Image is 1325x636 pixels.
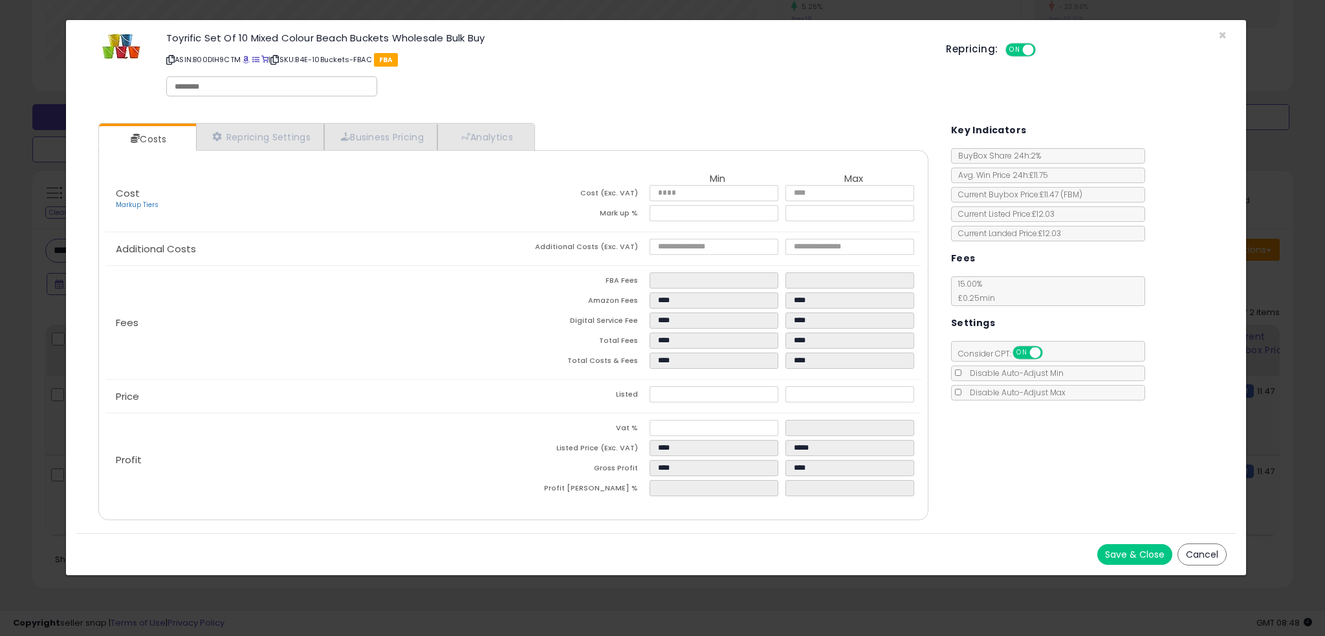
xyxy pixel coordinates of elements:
button: Save & Close [1097,544,1172,565]
td: Listed [514,386,650,406]
h5: Settings [951,315,995,331]
p: Additional Costs [105,244,513,254]
span: Current Buybox Price: [952,189,1082,200]
th: Max [785,173,921,185]
a: Business Pricing [324,124,437,150]
p: Cost [105,188,513,210]
a: Repricing Settings [196,124,324,150]
td: Mark up % [514,205,650,225]
td: Digital Service Fee [514,313,650,333]
td: FBA Fees [514,272,650,292]
td: Additional Costs (Exc. VAT) [514,239,650,259]
th: Min [650,173,785,185]
span: 15.00 % [952,278,995,303]
span: Current Listed Price: £12.03 [952,208,1055,219]
span: ( FBM ) [1060,189,1082,200]
span: ON [1014,347,1030,358]
img: 51GPRWT8n-L._SL60_.jpg [102,33,140,60]
a: Costs [99,126,195,152]
h5: Key Indicators [951,122,1027,138]
a: All offer listings [252,54,259,65]
p: Fees [105,318,513,328]
span: BuyBox Share 24h: 2% [952,150,1041,161]
span: Consider CPT: [952,348,1060,359]
button: Cancel [1177,543,1227,565]
span: ON [1007,45,1024,56]
span: FBA [374,53,398,67]
h3: Toyrific Set Of 10 Mixed Colour Beach Buckets Wholesale Bulk Buy [166,33,926,43]
h5: Fees [951,250,976,267]
p: Price [105,391,513,402]
span: OFF [1040,347,1061,358]
p: ASIN: B00DIH9CTM | SKU: B4E-10Buckets-FBAC [166,49,926,70]
h5: Repricing: [946,44,998,54]
a: Analytics [437,124,533,150]
a: BuyBox page [243,54,250,65]
span: £0.25 min [952,292,995,303]
span: Avg. Win Price 24h: £11.75 [952,170,1048,181]
td: Amazon Fees [514,292,650,313]
span: Disable Auto-Adjust Max [963,387,1066,398]
td: Vat % [514,420,650,440]
a: Markup Tiers [116,200,159,210]
a: Your listing only [261,54,268,65]
td: Total Fees [514,333,650,353]
td: Profit [PERSON_NAME] % [514,480,650,500]
p: Profit [105,455,513,465]
td: Cost (Exc. VAT) [514,185,650,205]
td: Listed Price (Exc. VAT) [514,440,650,460]
td: Gross Profit [514,460,650,480]
span: Current Landed Price: £12.03 [952,228,1061,239]
span: Disable Auto-Adjust Min [963,367,1064,378]
span: OFF [1034,45,1055,56]
span: £11.47 [1040,189,1082,200]
td: Total Costs & Fees [514,353,650,373]
span: × [1218,26,1227,45]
